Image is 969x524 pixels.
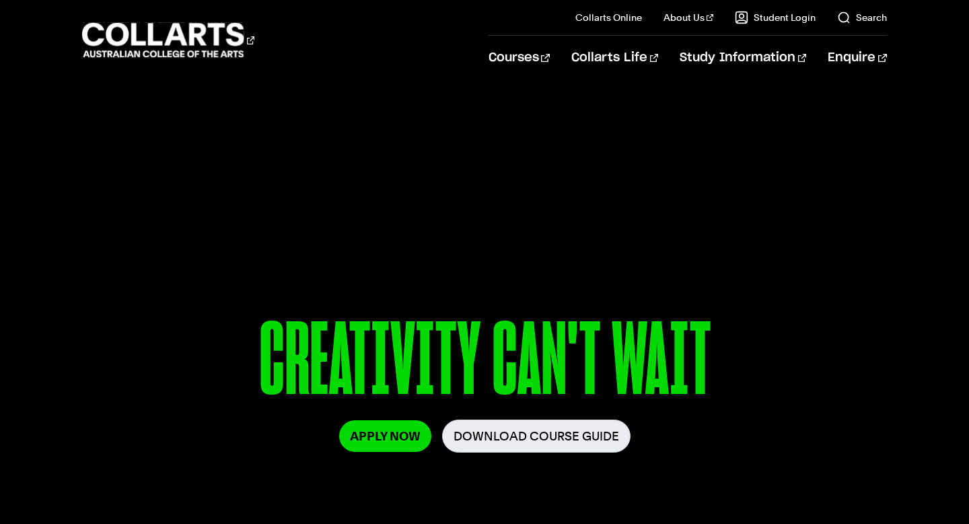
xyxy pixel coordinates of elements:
a: Student Login [735,11,816,24]
a: Download Course Guide [442,420,631,453]
a: Courses [489,36,550,80]
a: About Us [663,11,713,24]
a: Enquire [828,36,886,80]
a: Collarts Online [575,11,642,24]
a: Apply Now [339,420,431,452]
p: CREATIVITY CAN'T WAIT [82,308,886,420]
a: Study Information [680,36,806,80]
a: Search [837,11,887,24]
div: Go to homepage [82,21,254,59]
a: Collarts Life [571,36,658,80]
